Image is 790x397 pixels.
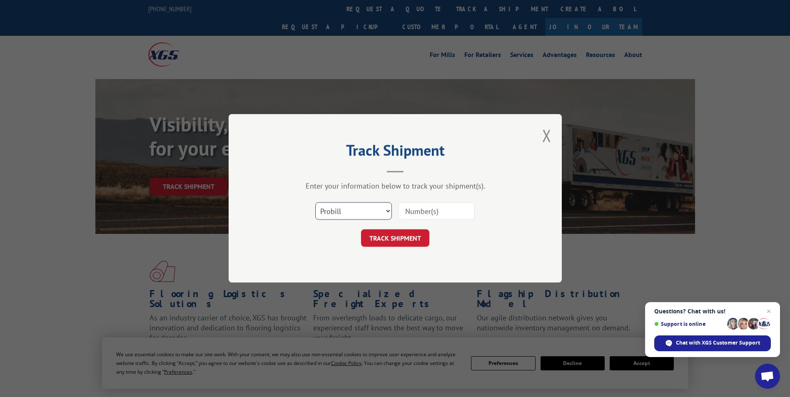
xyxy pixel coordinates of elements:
[542,124,551,146] button: Close modal
[270,181,520,191] div: Enter your information below to track your shipment(s).
[270,144,520,160] h2: Track Shipment
[654,335,771,351] div: Chat with XGS Customer Support
[676,339,760,347] span: Chat with XGS Customer Support
[398,203,475,220] input: Number(s)
[654,321,724,327] span: Support is online
[755,364,780,389] div: Open chat
[361,230,429,247] button: TRACK SHIPMENT
[654,308,771,315] span: Questions? Chat with us!
[764,306,774,316] span: Close chat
